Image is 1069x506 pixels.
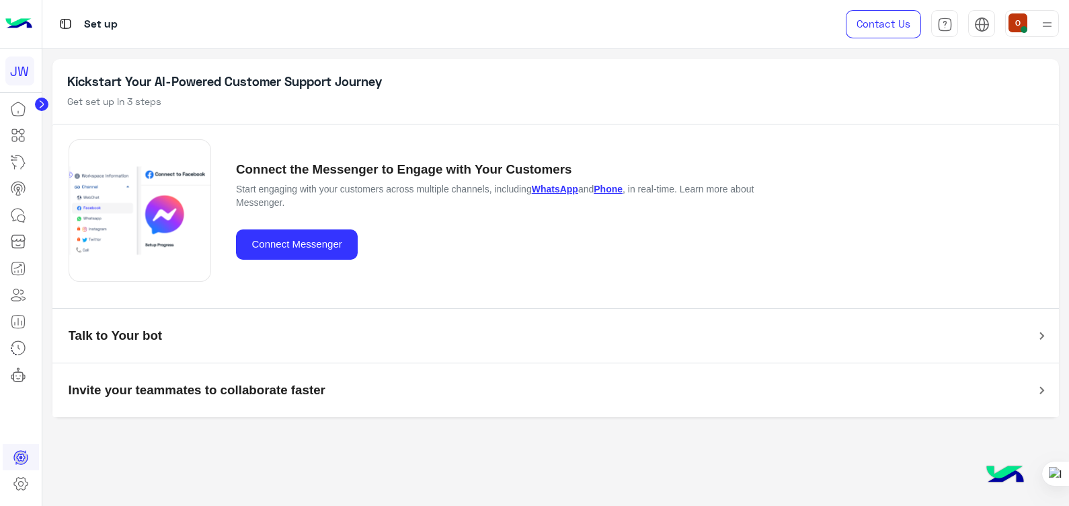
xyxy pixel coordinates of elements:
button: Connect Messenger [236,229,358,260]
mat-expansion-panel-header: Talk to Your bot [52,309,1060,363]
h5: Connect the Messenger to Engage with Your Customers [236,162,785,178]
h5: Kickstart Your AI-Powered Customer Support Journey [67,74,1044,89]
p: Set up [84,15,118,34]
p: Start engaging with your customers across multiple channels, including and , in real-time. Learn ... [236,182,785,209]
img: hulul-logo.png [982,452,1029,499]
img: tab [57,15,74,32]
a: WhatsApp [532,184,578,194]
a: Phone [594,184,623,194]
img: tab [974,17,990,32]
a: tab [931,10,958,38]
img: Logo [5,10,32,38]
h5: Invite your teammates to collaborate faster [69,383,325,398]
img: tab [937,17,953,32]
span: Get set up in 3 steps [67,96,161,107]
a: Contact Us [846,10,921,38]
div: JW [5,57,34,85]
img: profile [1039,16,1056,33]
h5: Talk to Your bot [69,328,163,344]
img: userImage [1008,13,1027,32]
mat-expansion-panel-header: Invite your teammates to collaborate faster [52,363,1060,417]
img: Accordion Section Image [69,139,211,282]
